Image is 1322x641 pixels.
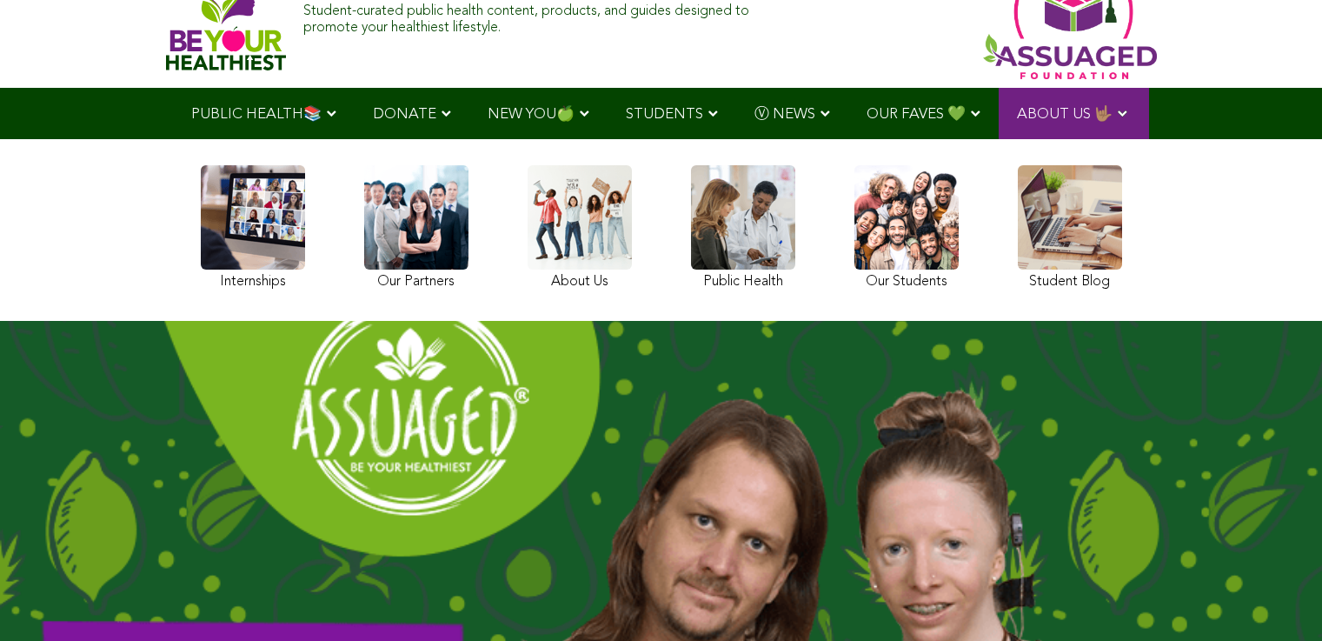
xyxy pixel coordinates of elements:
span: OUR FAVES 💚 [867,107,966,122]
span: NEW YOU🍏 [488,107,575,122]
span: ABOUT US 🤟🏽 [1017,107,1113,122]
iframe: Chat Widget [1235,558,1322,641]
div: Navigation Menu [166,88,1157,139]
span: STUDENTS [626,107,703,122]
span: PUBLIC HEALTH📚 [191,107,322,122]
span: DONATE [373,107,436,122]
span: Ⓥ NEWS [754,107,815,122]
